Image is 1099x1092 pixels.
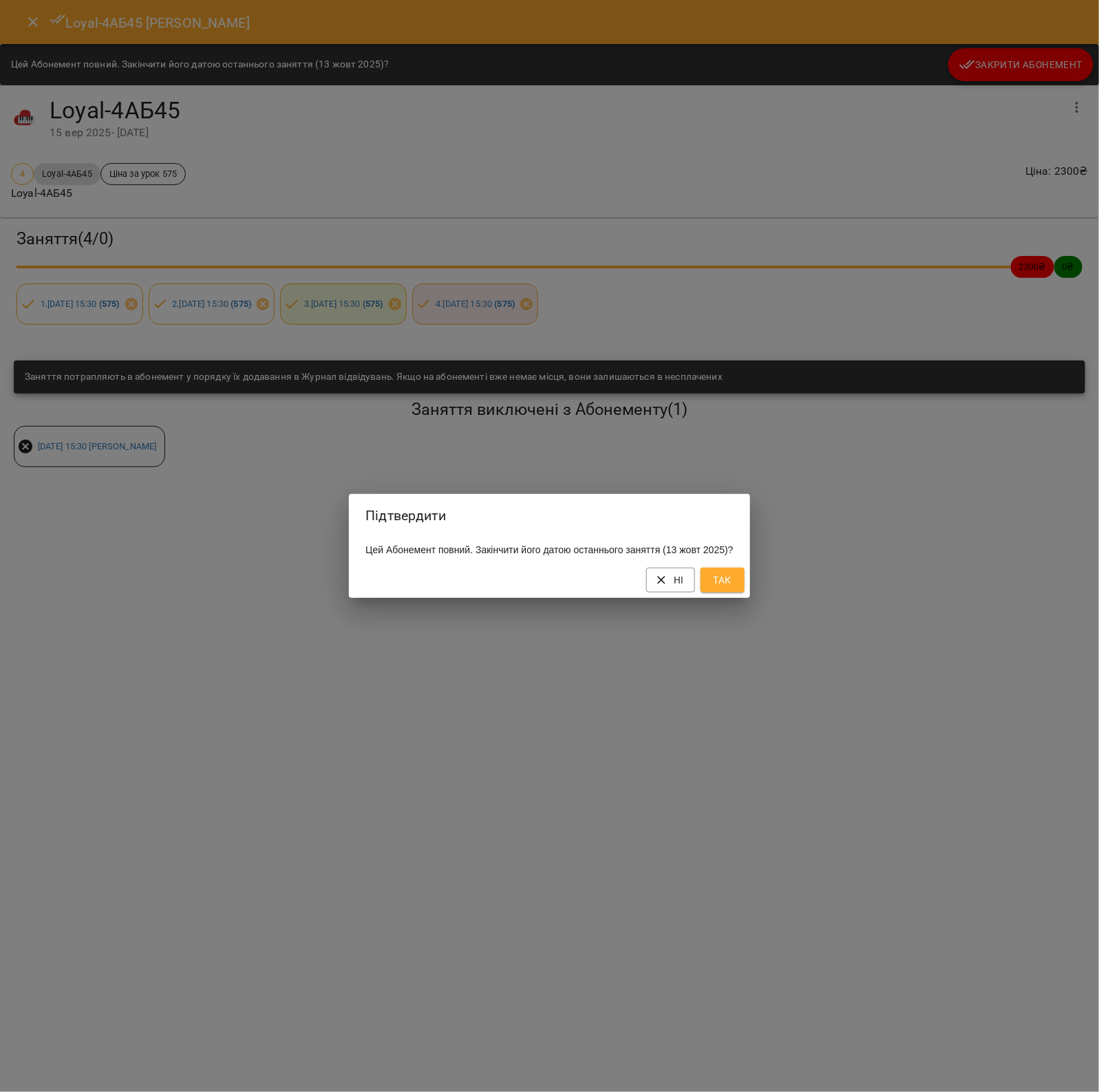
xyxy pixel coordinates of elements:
button: Так [701,568,745,592]
button: Ні [646,568,695,592]
span: Так [712,572,734,588]
div: Цей Абонемент повний. Закінчити його датою останнього заняття (13 жовт 2025)? [349,537,749,562]
span: Ні [657,572,684,588]
h2: Підтвердити [365,505,733,526]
